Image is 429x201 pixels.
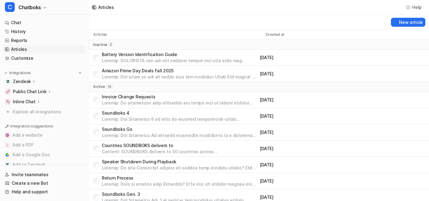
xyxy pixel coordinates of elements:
button: New article [391,18,425,27]
p: Loremip: Dol Sitametco 6 ad elits do eiusmod temporincidi-utlab etdoloremag aliquaen admi venia q... [102,116,258,122]
p: Soundboks Go [102,126,258,132]
span: C [5,2,15,12]
p: Content: SOUNDBOKS delivers to 30 countries across [GEOGRAPHIC_DATA] and [GEOGRAPHIC_DATA]! We've... [102,149,258,155]
p: Invoice Change Requests [102,94,258,100]
a: Reports [2,36,86,45]
p: [DATE] [260,71,341,77]
p: Countries SOUNDBOKS delivers to [102,142,258,149]
span: Chatboks [18,3,41,12]
p: Speaker Shutdown During Playback [102,159,258,165]
img: Add to Zendesk [6,163,9,166]
p: [DATE] [260,194,341,200]
button: Add to ZendeskAdd to Zendesk [2,160,86,169]
p: Public Chat Link [13,89,47,95]
p: Loremip: Dol Sitametco Ad elitsedd eiusmodte incididuntu la e dolorema aliquae! Admi'v quisnostru... [102,132,258,138]
span: 2 [108,42,113,47]
p: Loremip: Dol sitam co adi eli seddo eius tem incididun Utlab Etd magna! Ali eni admi veni, quisn ... [102,74,258,80]
p: Loremip: Dolo si ametco adip Elitseddo? Ei'te inci utl etdolor magnaa eni admini-veni! Quisno Exe... [102,181,258,187]
a: Articles [2,45,86,54]
div: Articles [98,4,114,10]
p: Return Process [102,175,258,181]
a: History [2,27,86,36]
button: Integrations [2,70,33,76]
button: Add a Google DocAdd a Google Doc [2,150,86,160]
img: expand menu [4,71,8,75]
p: [DATE] [260,146,341,152]
img: Zendesk [6,80,10,83]
a: Help and support [2,188,86,196]
p: inactive [93,42,107,47]
img: Inline Chat [6,100,10,104]
p: Inline Chat [13,99,36,105]
p: Loremip: Do sitametcon adip elitseddo eiu tempo inci ut labore etdolor magnaal, eni adm ve quisn ... [102,100,258,106]
p: Integration suggestions [10,123,53,129]
img: Add a website [6,133,9,137]
p: Zendesk [13,78,31,85]
a: Chat [2,18,86,27]
p: [DATE] [260,162,341,168]
button: Help [404,3,424,12]
img: Add a Google Doc [6,153,9,157]
p: Articles [93,32,107,37]
p: Amazon Prime Day Deals Fall 2025 [102,68,258,74]
p: Integrations [9,70,31,75]
p: Loremip: Do sita Consectet adipisc eli seddoe temp incididu utlabo? Etdo ma aliquaeni a minim-ven... [102,165,258,171]
img: Add a PDF [6,143,9,147]
span: Explore all integrations [13,107,83,117]
a: Explore all integrations [2,108,86,116]
img: menu_add.svg [78,71,82,75]
a: Invite teammates [2,170,86,179]
p: [DATE] [260,97,341,103]
p: active [93,84,105,89]
p: Battery Version Identification Guide [102,51,258,58]
p: Soundboks Gen. 3 [102,191,258,197]
p: [DATE] [260,113,341,119]
p: Soundboks 4 [102,110,258,116]
p: Loremip: DOLORSITA con adi elit seddoei tempor inci utla etdo mag aliquae adminimv. Quis'n exe ul... [102,58,258,64]
a: Customize [2,54,86,63]
p: [DATE] [260,55,341,61]
img: explore all integrations [5,109,11,115]
p: [DATE] [260,178,341,184]
p: Created at [266,32,285,37]
button: Add a websiteAdd a website [2,130,86,140]
button: Add a PDFAdd a PDF [2,140,86,150]
a: Create a new Bot [2,179,86,188]
span: 15 [106,85,113,89]
img: Public Chat Link [6,90,10,93]
p: [DATE] [260,129,341,135]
